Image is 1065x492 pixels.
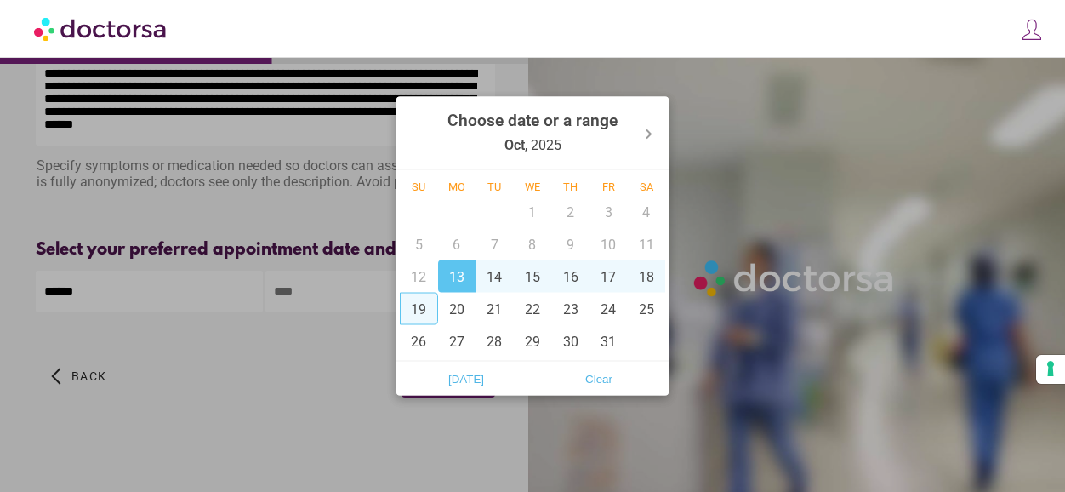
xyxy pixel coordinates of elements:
[627,196,665,228] div: 4
[627,260,665,293] div: 18
[627,228,665,260] div: 11
[551,325,589,358] div: 30
[538,366,660,392] span: Clear
[589,180,628,193] div: Fr
[438,325,476,358] div: 27
[400,260,438,293] div: 12
[400,325,438,358] div: 26
[514,260,552,293] div: 15
[589,293,628,325] div: 24
[514,228,552,260] div: 8
[514,196,552,228] div: 1
[438,293,476,325] div: 20
[514,325,552,358] div: 29
[589,228,628,260] div: 10
[532,365,665,392] button: Clear
[400,180,438,193] div: Su
[551,228,589,260] div: 9
[589,325,628,358] div: 31
[589,196,628,228] div: 3
[476,260,514,293] div: 14
[476,228,514,260] div: 7
[405,366,527,392] span: [DATE]
[551,260,589,293] div: 16
[447,100,618,166] div: , 2025
[514,293,552,325] div: 22
[1020,18,1044,42] img: icons8-customer-100.png
[551,180,589,193] div: Th
[476,180,514,193] div: Tu
[627,180,665,193] div: Sa
[400,228,438,260] div: 5
[514,180,552,193] div: We
[627,293,665,325] div: 25
[438,228,476,260] div: 6
[400,365,532,392] button: [DATE]
[447,111,618,130] strong: Choose date or a range
[476,325,514,358] div: 28
[400,293,438,325] div: 19
[476,293,514,325] div: 21
[551,293,589,325] div: 23
[1036,355,1065,384] button: Your consent preferences for tracking technologies
[438,180,476,193] div: Mo
[504,137,525,153] strong: Oct
[438,260,476,293] div: 13
[34,9,168,48] img: Doctorsa.com
[551,196,589,228] div: 2
[589,260,628,293] div: 17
